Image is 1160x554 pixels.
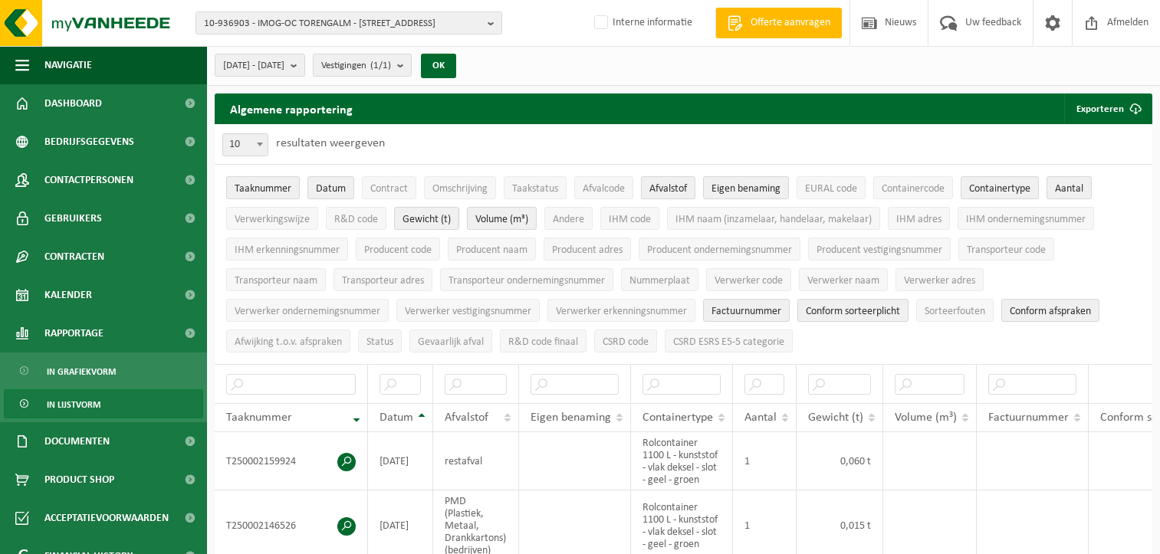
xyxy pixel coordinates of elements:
[44,199,102,238] span: Gebruikers
[222,133,268,156] span: 10
[600,207,659,230] button: IHM codeIHM code: Activate to sort
[226,329,350,352] button: Afwijking t.o.v. afsprakenAfwijking t.o.v. afspraken: Activate to sort
[547,299,695,322] button: Verwerker erkenningsnummerVerwerker erkenningsnummer: Activate to sort
[307,176,354,199] button: DatumDatum: Activate to sort
[531,411,611,424] span: Eigen benaming
[744,411,777,424] span: Aantal
[805,183,857,195] span: EURAL code
[276,137,385,149] label: resultaten weergeven
[235,244,340,256] span: IHM erkenningsnummer
[235,336,342,348] span: Afwijking t.o.v. afspraken
[609,214,651,225] span: IHM code
[649,183,687,195] span: Afvalstof
[711,183,780,195] span: Eigen benaming
[364,244,432,256] span: Producent code
[196,11,502,34] button: 10-936903 - IMOG-OC TORENGALM - [STREET_ADDRESS]
[313,54,412,77] button: Vestigingen(1/1)
[703,299,790,322] button: FactuurnummerFactuurnummer: Activate to sort
[368,432,433,490] td: [DATE]
[544,238,631,261] button: Producent adresProducent adres: Activate to sort
[432,183,488,195] span: Omschrijving
[1064,93,1151,124] button: Exporteren
[799,268,888,291] button: Verwerker naamVerwerker naam: Activate to sort
[747,15,834,31] span: Offerte aanvragen
[366,336,393,348] span: Status
[396,299,540,322] button: Verwerker vestigingsnummerVerwerker vestigingsnummer: Activate to sort
[667,207,880,230] button: IHM naam (inzamelaar, handelaar, makelaar)IHM naam (inzamelaar, handelaar, makelaar): Activate to...
[226,207,318,230] button: VerwerkingswijzeVerwerkingswijze: Activate to sort
[448,238,536,261] button: Producent naamProducent naam: Activate to sort
[334,214,378,225] span: R&D code
[456,244,527,256] span: Producent naam
[44,238,104,276] span: Contracten
[642,411,713,424] span: Containertype
[808,238,951,261] button: Producent vestigingsnummerProducent vestigingsnummer: Activate to sort
[403,214,451,225] span: Gewicht (t)
[647,244,792,256] span: Producent ondernemingsnummer
[326,207,386,230] button: R&D codeR&amp;D code: Activate to sort
[591,11,692,34] label: Interne informatie
[44,123,134,161] span: Bedrijfsgegevens
[370,183,408,195] span: Contract
[421,54,456,78] button: OK
[512,183,558,195] span: Taakstatus
[882,183,945,195] span: Containercode
[544,207,593,230] button: AndereAndere: Activate to sort
[475,214,528,225] span: Volume (m³)
[235,214,310,225] span: Verwerkingswijze
[226,299,389,322] button: Verwerker ondernemingsnummerVerwerker ondernemingsnummer: Activate to sort
[215,432,368,490] td: T250002159924
[807,275,879,287] span: Verwerker naam
[958,238,1054,261] button: Transporteur codeTransporteur code: Activate to sort
[235,275,317,287] span: Transporteur naam
[631,432,733,490] td: Rolcontainer 1100 L - kunststof - vlak deksel - slot - geel - groen
[925,306,985,317] span: Sorteerfouten
[235,183,291,195] span: Taaknummer
[1001,299,1099,322] button: Conform afspraken : Activate to sort
[675,214,872,225] span: IHM naam (inzamelaar, handelaar, makelaar)
[449,275,605,287] span: Transporteur ondernemingsnummer
[321,54,391,77] span: Vestigingen
[44,161,133,199] span: Contactpersonen
[966,214,1086,225] span: IHM ondernemingsnummer
[961,176,1039,199] button: ContainertypeContainertype: Activate to sort
[500,329,587,352] button: R&D code finaalR&amp;D code finaal: Activate to sort
[418,336,484,348] span: Gevaarlijk afval
[641,176,695,199] button: AfvalstofAfvalstof: Activate to sort
[967,244,1046,256] span: Transporteur code
[44,46,92,84] span: Navigatie
[44,314,104,352] span: Rapportage
[556,306,687,317] span: Verwerker erkenningsnummer
[440,268,613,291] button: Transporteur ondernemingsnummerTransporteur ondernemingsnummer : Activate to sort
[370,61,391,70] count: (1/1)
[583,183,625,195] span: Afvalcode
[226,176,300,199] button: TaaknummerTaaknummer: Activate to remove sorting
[223,54,284,77] span: [DATE] - [DATE]
[356,238,440,261] button: Producent codeProducent code: Activate to sort
[629,275,690,287] span: Nummerplaat
[47,357,116,386] span: In grafiekvorm
[362,176,416,199] button: ContractContract: Activate to sort
[1055,183,1083,195] span: Aantal
[409,329,492,352] button: Gevaarlijk afval : Activate to sort
[621,268,698,291] button: NummerplaatNummerplaat: Activate to sort
[405,306,531,317] span: Verwerker vestigingsnummer
[334,268,432,291] button: Transporteur adresTransporteur adres: Activate to sort
[445,411,488,424] span: Afvalstof
[988,411,1069,424] span: Factuurnummer
[44,276,92,314] span: Kalender
[380,411,413,424] span: Datum
[673,336,784,348] span: CSRD ESRS E5-5 categorie
[553,214,584,225] span: Andere
[806,306,900,317] span: Conform sorteerplicht
[342,275,424,287] span: Transporteur adres
[817,244,942,256] span: Producent vestigingsnummer
[873,176,953,199] button: ContainercodeContainercode: Activate to sort
[467,207,537,230] button: Volume (m³)Volume (m³): Activate to sort
[226,268,326,291] button: Transporteur naamTransporteur naam: Activate to sort
[226,411,292,424] span: Taaknummer
[594,329,657,352] button: CSRD codeCSRD code: Activate to sort
[552,244,623,256] span: Producent adres
[958,207,1094,230] button: IHM ondernemingsnummerIHM ondernemingsnummer: Activate to sort
[969,183,1030,195] span: Containertype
